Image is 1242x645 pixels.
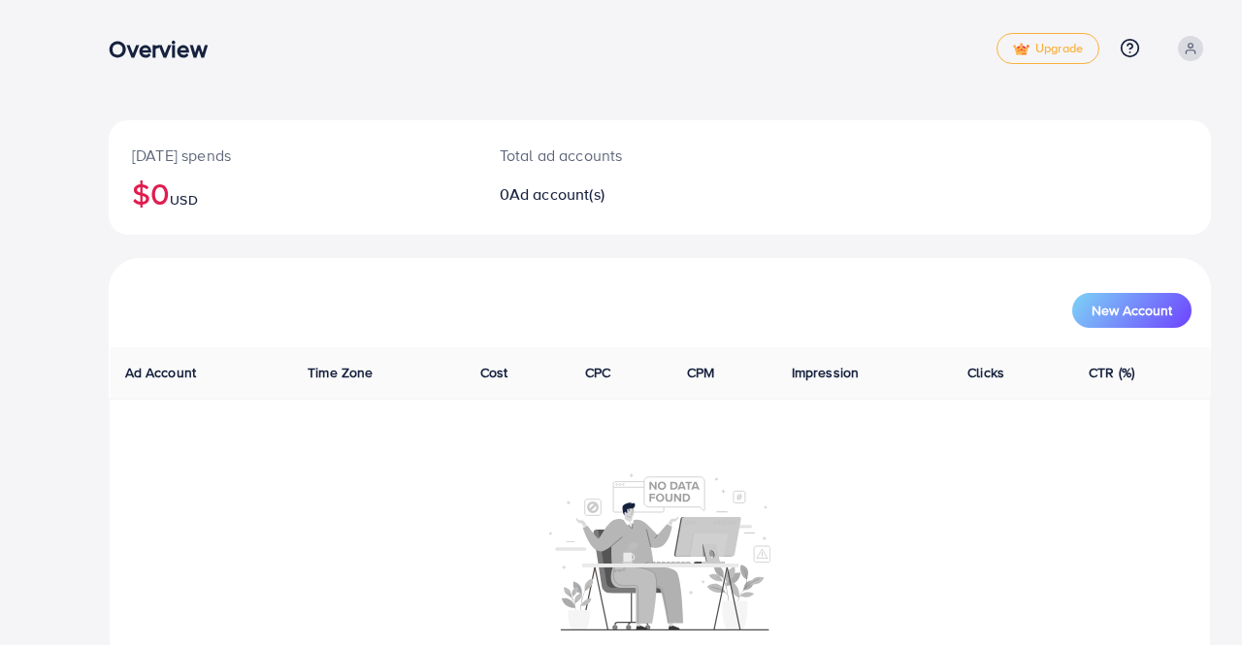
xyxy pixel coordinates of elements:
span: CPM [687,363,714,382]
a: tickUpgrade [997,33,1099,64]
h2: $0 [132,175,453,211]
span: USD [170,190,197,210]
span: New Account [1092,304,1172,317]
span: Cost [480,363,508,382]
p: [DATE] spends [132,144,453,167]
button: New Account [1072,293,1192,328]
span: Upgrade [1013,42,1083,56]
h2: 0 [500,185,729,204]
span: CTR (%) [1089,363,1134,382]
span: Clicks [967,363,1004,382]
p: Total ad accounts [500,144,729,167]
span: Ad Account [125,363,197,382]
span: Time Zone [308,363,373,382]
img: No account [549,471,770,630]
h3: Overview [109,35,222,63]
span: Ad account(s) [509,183,605,205]
span: Impression [792,363,860,382]
img: tick [1013,43,1030,56]
span: CPC [585,363,610,382]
